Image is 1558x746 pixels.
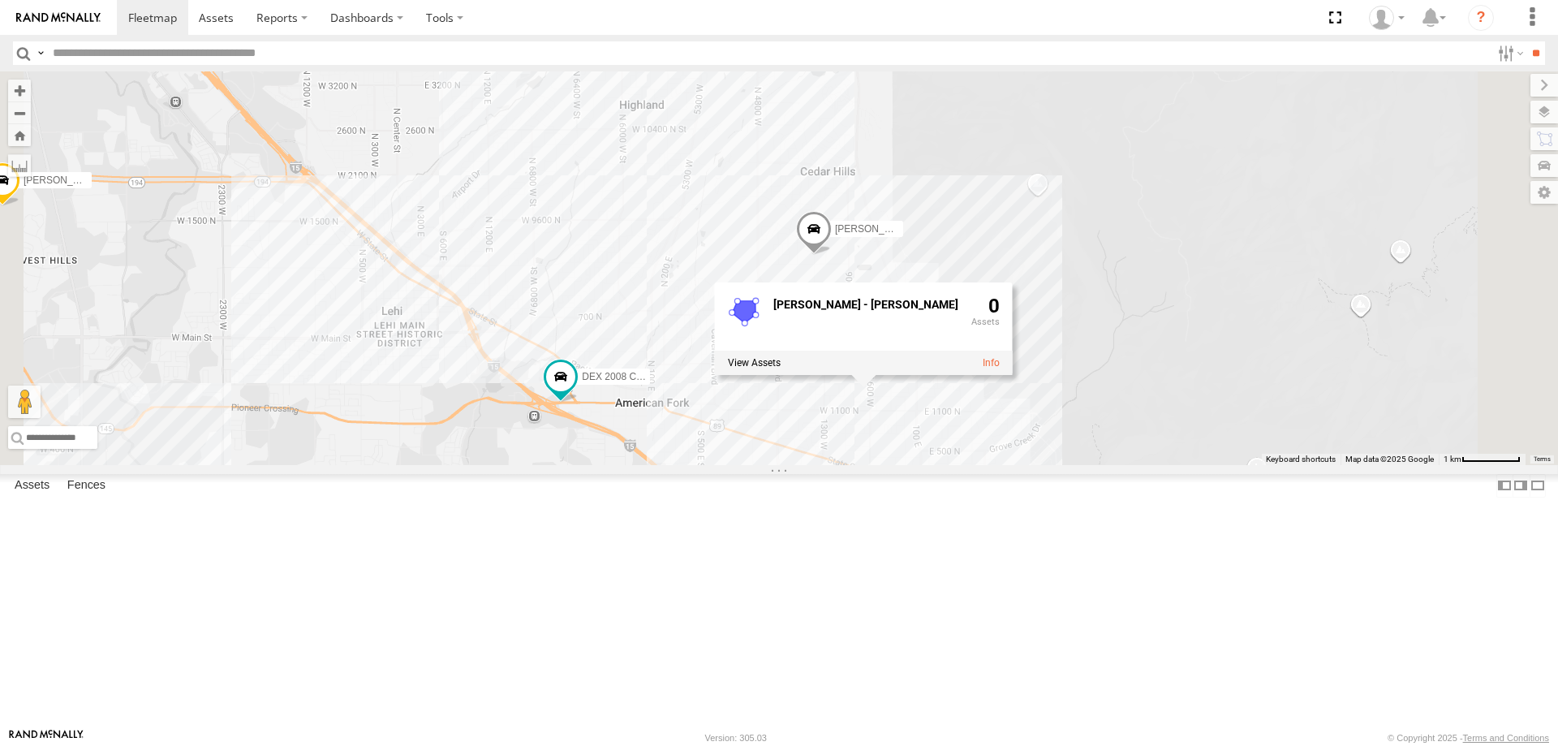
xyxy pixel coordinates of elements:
label: Dock Summary Table to the Left [1496,474,1513,498]
label: Search Query [34,41,47,65]
a: Terms and Conditions [1463,733,1549,743]
span: Map data ©2025 Google [1345,455,1434,464]
span: 1 km [1444,455,1461,464]
label: Assets [6,474,58,497]
button: Drag Pegman onto the map to open Street View [8,386,41,418]
label: Hide Summary Table [1530,474,1546,498]
span: DEX 2008 Chevy [582,371,656,382]
label: Measure [8,154,31,177]
div: Version: 305.03 [705,733,767,743]
i: ? [1468,5,1494,31]
a: Terms [1534,456,1551,463]
div: 0 [971,295,1000,347]
label: Search Filter Options [1491,41,1526,65]
a: Visit our Website [9,730,84,746]
div: Fence Name - JENKINS - RC DENT [773,299,958,311]
button: Zoom out [8,101,31,124]
div: Allen Bauer [1363,6,1410,30]
span: [PERSON_NAME] 2016 Chevy 3500 [835,223,994,235]
span: [PERSON_NAME] -2023 F150 [24,174,156,185]
a: View fence details [983,357,1000,369]
label: View assets associated with this fence [728,357,781,369]
button: Keyboard shortcuts [1266,454,1336,465]
label: Map Settings [1530,181,1558,204]
div: © Copyright 2025 - [1388,733,1549,743]
label: Fences [59,474,114,497]
label: Dock Summary Table to the Right [1513,474,1529,498]
img: rand-logo.svg [16,12,101,24]
button: Zoom in [8,80,31,101]
button: Zoom Home [8,124,31,146]
button: Map Scale: 1 km per 69 pixels [1439,454,1526,465]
